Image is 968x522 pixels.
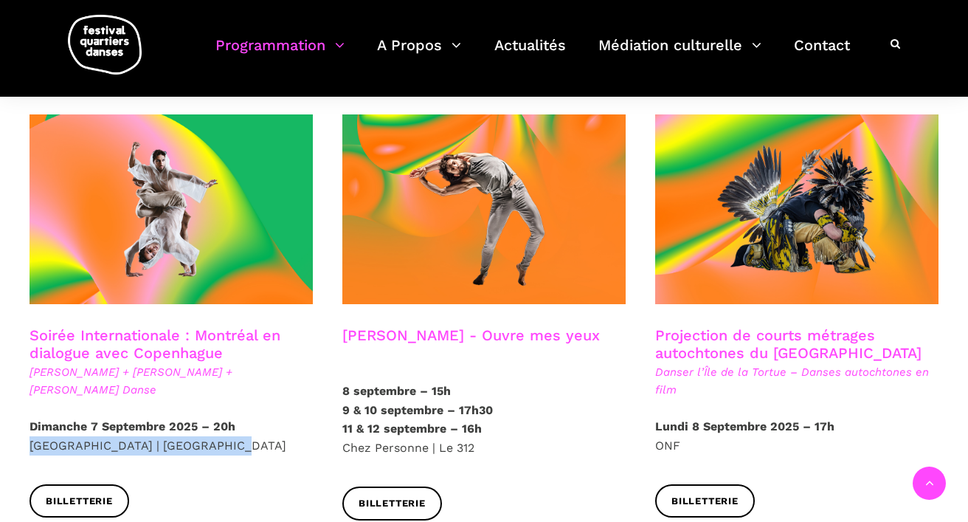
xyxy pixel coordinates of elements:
[342,326,600,363] h3: [PERSON_NAME] - Ouvre mes yeux
[671,494,739,509] span: Billetterie
[30,484,129,518] a: Billetterie
[655,419,834,433] strong: Lundi 8 Septembre 2025 – 17h
[342,384,451,398] strong: 8 septembre – 15h
[377,32,461,76] a: A Propos
[46,494,113,509] span: Billetterie
[342,487,442,520] a: Billetterie
[30,363,313,399] span: [PERSON_NAME] + [PERSON_NAME] + [PERSON_NAME] Danse
[794,32,850,76] a: Contact
[655,417,938,455] p: ONF
[598,32,761,76] a: Médiation culturelle
[30,417,313,455] p: [GEOGRAPHIC_DATA] | [GEOGRAPHIC_DATA]
[342,382,626,457] p: Chez Personne | Le 312
[359,496,426,512] span: Billetterie
[215,32,345,76] a: Programmation
[494,32,566,76] a: Actualités
[342,403,493,436] strong: 9 & 10 septembre – 17h30 11 & 12 septembre – 16h
[30,326,280,362] a: Soirée Internationale : Montréal en dialogue avec Copenhague
[655,484,755,518] a: Billetterie
[68,15,142,75] img: logo-fqd-med
[655,363,938,399] span: Danser l’Île de la Tortue – Danses autochtones en film
[30,419,235,433] strong: Dimanche 7 Septembre 2025 – 20h
[655,326,938,363] h3: Projection de courts métrages autochtones du [GEOGRAPHIC_DATA]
